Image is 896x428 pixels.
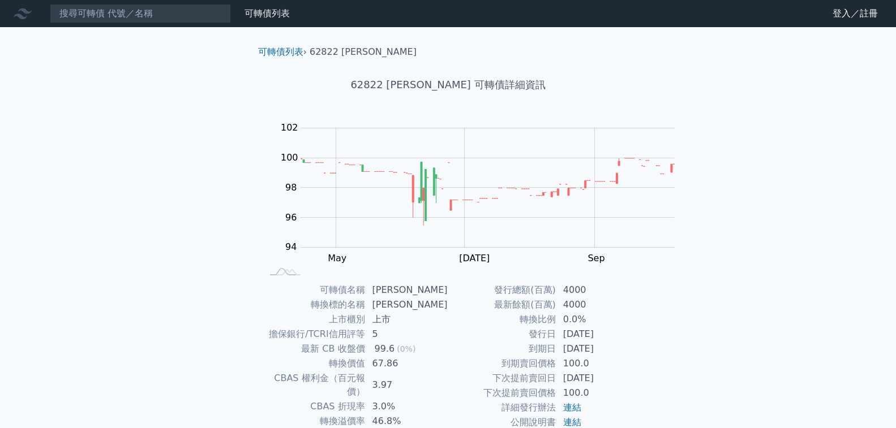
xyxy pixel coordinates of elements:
[281,152,298,163] tspan: 100
[563,417,581,427] a: 連結
[263,371,366,399] td: CBAS 權利金（百元報價）
[366,399,448,414] td: 3.0%
[281,122,298,133] tspan: 102
[285,182,297,193] tspan: 98
[556,297,634,312] td: 4000
[366,297,448,312] td: [PERSON_NAME]
[397,344,415,353] span: (0%)
[263,312,366,327] td: 上市櫃別
[448,283,556,297] td: 發行總額(百萬)
[366,327,448,341] td: 5
[448,400,556,415] td: 詳細發行辦法
[556,327,634,341] td: [DATE]
[588,253,605,263] tspan: Sep
[366,356,448,371] td: 67.86
[258,46,303,57] a: 可轉債列表
[556,386,634,400] td: 100.0
[285,241,297,252] tspan: 94
[448,312,556,327] td: 轉換比例
[366,371,448,399] td: 3.97
[448,341,556,356] td: 到期日
[556,371,634,386] td: [DATE]
[263,399,366,414] td: CBAS 折現率
[459,253,490,263] tspan: [DATE]
[824,5,887,23] a: 登入／註冊
[448,356,556,371] td: 到期賣回價格
[258,45,307,59] li: ›
[249,77,648,93] h1: 62822 [PERSON_NAME] 可轉債詳細資訊
[263,327,366,341] td: 擔保銀行/TCRI信用評等
[556,341,634,356] td: [DATE]
[556,312,634,327] td: 0.0%
[310,45,417,59] li: 62822 [PERSON_NAME]
[263,341,366,356] td: 最新 CB 收盤價
[328,253,346,263] tspan: May
[448,386,556,400] td: 下次提前賣回價格
[366,283,448,297] td: [PERSON_NAME]
[263,297,366,312] td: 轉換標的名稱
[50,4,231,23] input: 搜尋可轉債 代號／名稱
[366,312,448,327] td: 上市
[556,283,634,297] td: 4000
[245,8,290,19] a: 可轉債列表
[448,297,556,312] td: 最新餘額(百萬)
[263,356,366,371] td: 轉換價值
[275,122,692,263] g: Chart
[448,327,556,341] td: 發行日
[556,356,634,371] td: 100.0
[285,212,297,223] tspan: 96
[448,371,556,386] td: 下次提前賣回日
[372,342,397,356] div: 99.6
[563,402,581,413] a: 連結
[263,283,366,297] td: 可轉債名稱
